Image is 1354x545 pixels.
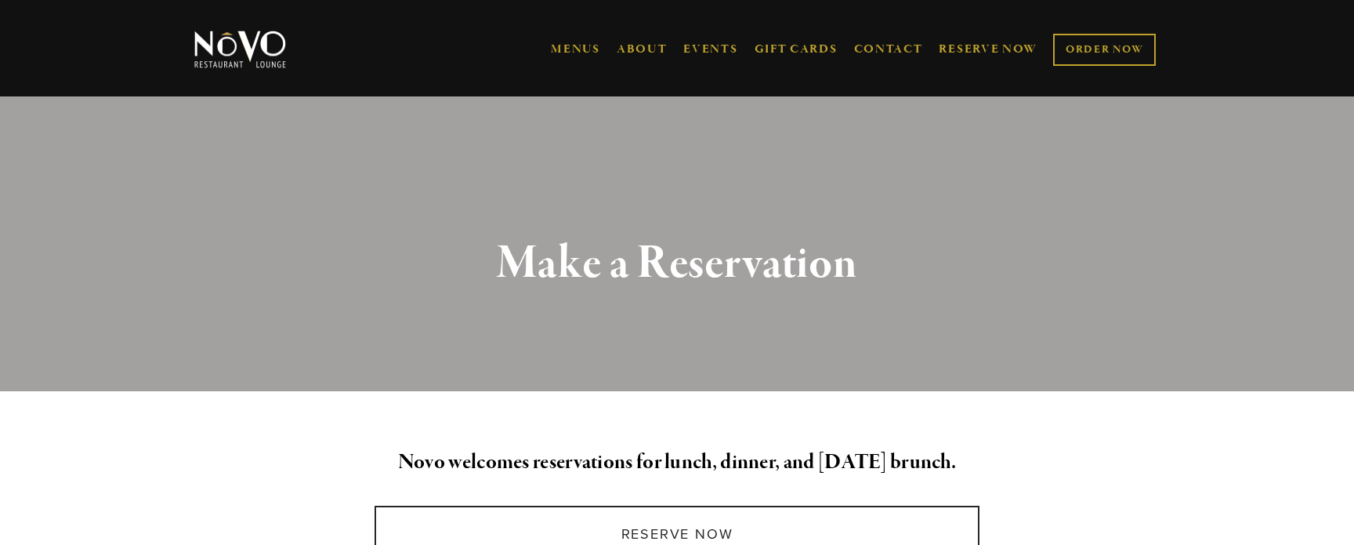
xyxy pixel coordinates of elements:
a: CONTACT [854,35,923,64]
a: GIFT CARDS [755,35,838,64]
strong: Make a Reservation [497,234,858,293]
a: ORDER NOW [1053,34,1156,66]
a: ABOUT [617,42,668,57]
a: EVENTS [683,42,737,57]
h2: Novo welcomes reservations for lunch, dinner, and [DATE] brunch. [220,446,1134,479]
img: Novo Restaurant &amp; Lounge [191,30,289,69]
a: MENUS [551,42,600,57]
a: RESERVE NOW [939,35,1037,64]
